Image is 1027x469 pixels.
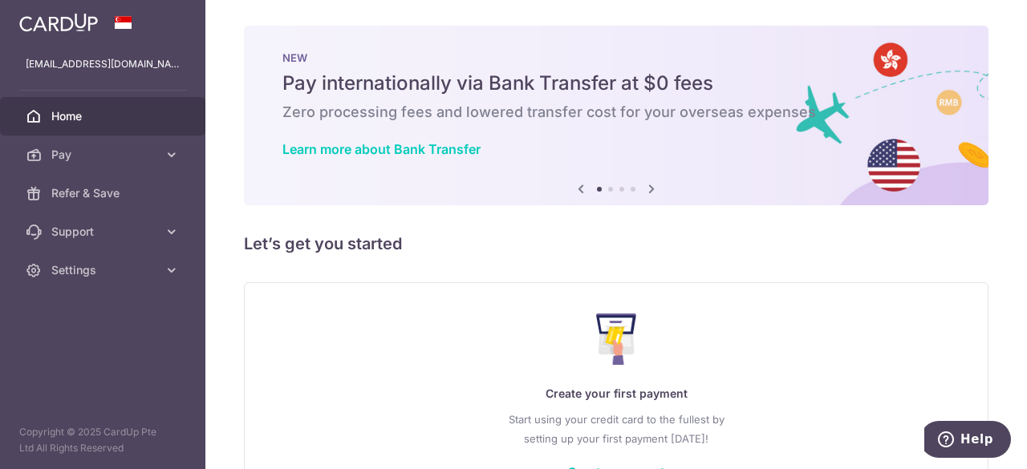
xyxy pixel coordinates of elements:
img: CardUp [19,13,98,32]
p: NEW [282,51,950,64]
span: Support [51,224,157,240]
img: Bank transfer banner [244,26,988,205]
a: Learn more about Bank Transfer [282,141,481,157]
h5: Let’s get you started [244,231,988,257]
span: Home [51,108,157,124]
p: Create your first payment [277,384,956,403]
span: Refer & Save [51,185,157,201]
p: [EMAIL_ADDRESS][DOMAIN_NAME] [26,56,180,72]
span: Pay [51,147,157,163]
img: Make Payment [596,313,637,365]
p: Start using your credit card to the fullest by setting up your first payment [DATE]! [277,410,956,448]
h5: Pay internationally via Bank Transfer at $0 fees [282,71,950,96]
iframe: Opens a widget where you can find more information [924,421,1011,461]
h6: Zero processing fees and lowered transfer cost for your overseas expenses [282,103,950,122]
span: Settings [51,262,157,278]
